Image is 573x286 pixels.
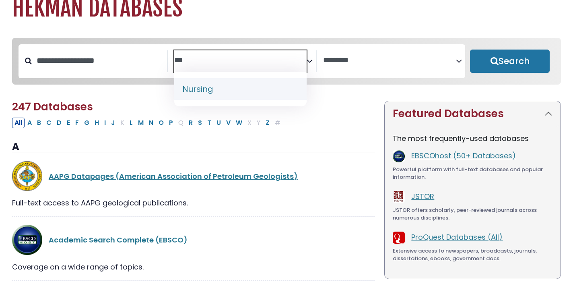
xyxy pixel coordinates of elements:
button: Filter Results U [214,118,223,128]
button: All [12,118,25,128]
li: Nursing [174,78,307,100]
input: Search database by title or keyword [32,54,167,67]
button: Filter Results D [54,118,64,128]
a: Academic Search Complete (EBSCO) [49,235,188,245]
textarea: Search [323,56,456,65]
h3: A [12,141,375,153]
button: Filter Results A [25,118,34,128]
div: Extensive access to newspapers, broadcasts, journals, dissertations, ebooks, government docs. [393,247,552,263]
a: AAPG Datapages (American Association of Petroleum Geologists) [49,171,298,181]
button: Filter Results E [64,118,72,128]
button: Filter Results H [92,118,101,128]
textarea: Search [174,56,307,65]
p: The most frequently-used databases [393,133,552,144]
span: 247 Databases [12,99,93,114]
button: Filter Results B [35,118,43,128]
button: Submit for Search Results [470,50,550,73]
a: ProQuest Databases (All) [411,232,503,242]
button: Filter Results J [109,118,117,128]
div: Full-text access to AAPG geological publications. [12,197,375,208]
button: Filter Results M [136,118,146,128]
button: Filter Results F [73,118,81,128]
button: Filter Results I [102,118,108,128]
div: Coverage on a wide range of topics. [12,261,375,272]
button: Filter Results L [127,118,135,128]
div: Alpha-list to filter by first letter of database name [12,117,284,127]
div: Powerful platform with full-text databases and popular information. [393,166,552,181]
button: Filter Results O [156,118,166,128]
button: Filter Results N [146,118,156,128]
button: Filter Results G [82,118,92,128]
a: EBSCOhost (50+ Databases) [411,151,516,161]
button: Filter Results V [224,118,233,128]
a: JSTOR [411,191,434,201]
button: Filter Results C [44,118,54,128]
button: Filter Results T [205,118,214,128]
button: Filter Results P [167,118,175,128]
nav: Search filters [12,38,561,85]
div: JSTOR offers scholarly, peer-reviewed journals across numerous disciplines. [393,206,552,222]
button: Filter Results S [196,118,204,128]
button: Filter Results W [233,118,245,128]
button: Filter Results Z [263,118,272,128]
button: Filter Results R [186,118,195,128]
button: Featured Databases [385,101,561,126]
